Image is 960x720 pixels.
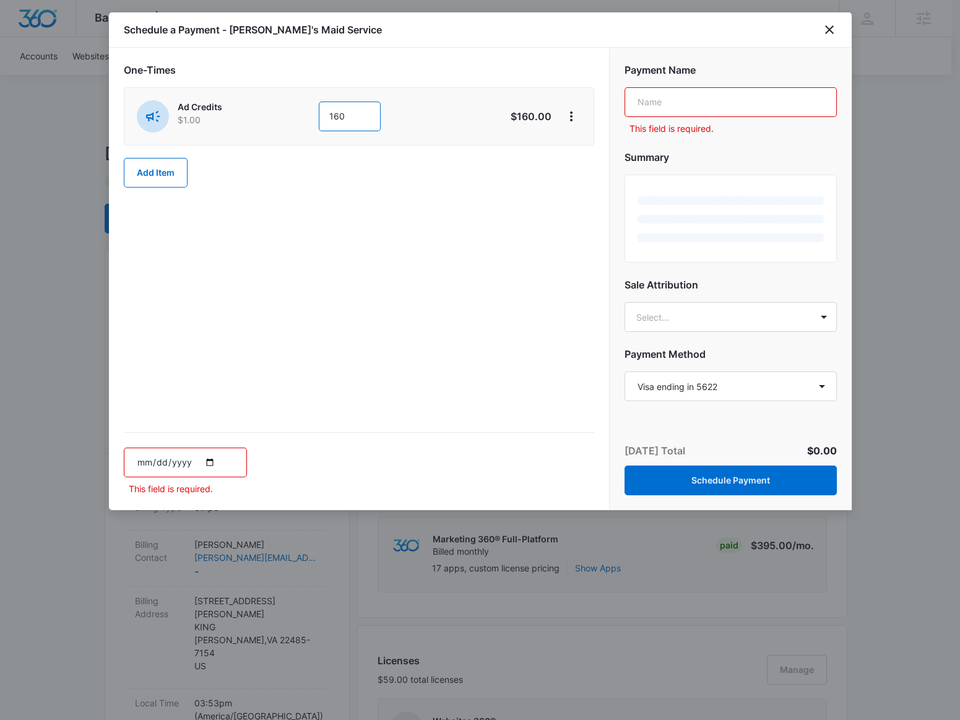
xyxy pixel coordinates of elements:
h2: Sale Attribution [625,277,837,292]
h2: Payment Method [625,347,837,362]
button: close [822,22,837,37]
button: View More [561,106,581,126]
p: Ad Credits [178,100,284,113]
p: $1.00 [178,113,284,126]
input: 1 [319,102,381,131]
input: Name [625,87,837,117]
button: Schedule Payment [625,466,837,495]
h2: Payment Name [625,63,837,77]
h2: Summary [625,150,837,165]
p: $160.00 [493,109,551,124]
p: This field is required. [629,122,837,135]
p: This field is required. [129,482,247,495]
span: $0.00 [807,445,837,457]
h2: One-Times [124,63,594,77]
p: [DATE] Total [625,443,685,458]
button: Add Item [124,158,188,188]
h1: Schedule a Payment - [PERSON_NAME]'s Maid Service [124,22,382,37]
